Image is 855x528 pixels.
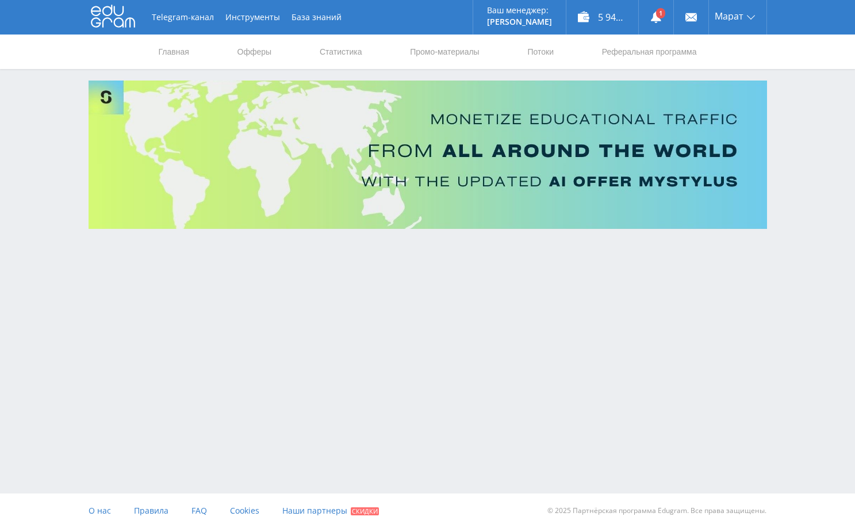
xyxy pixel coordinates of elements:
img: Banner [89,81,767,229]
a: Правила [134,493,168,528]
a: Наши партнеры Скидки [282,493,379,528]
span: FAQ [191,505,207,516]
a: Cookies [230,493,259,528]
a: FAQ [191,493,207,528]
span: Скидки [351,507,379,515]
span: О нас [89,505,111,516]
a: Главная [158,35,190,69]
a: Офферы [236,35,273,69]
p: Ваш менеджер: [487,6,552,15]
span: Наши партнеры [282,505,347,516]
a: О нас [89,493,111,528]
a: Реферальная программа [601,35,698,69]
span: Правила [134,505,168,516]
span: Cookies [230,505,259,516]
span: Марат [715,12,743,21]
a: Потоки [526,35,555,69]
a: Статистика [319,35,363,69]
div: © 2025 Партнёрская программа Edugram. Все права защищены. [433,493,766,528]
p: [PERSON_NAME] [487,17,552,26]
a: Промо-материалы [409,35,480,69]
